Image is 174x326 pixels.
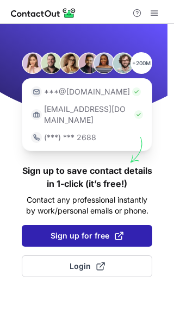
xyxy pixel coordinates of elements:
img: Person #1 [22,52,43,74]
img: https://contactout.com/extension/app/static/media/login-work-icon.638a5007170bc45168077fde17b29a1... [31,109,42,120]
img: Person #4 [78,52,100,74]
img: https://contactout.com/extension/app/static/media/login-phone-icon.bacfcb865e29de816d437549d7f4cb... [31,132,42,143]
img: https://contactout.com/extension/app/static/media/login-email-icon.f64bce713bb5cd1896fef81aa7b14a... [31,86,42,97]
p: +200M [130,52,152,74]
img: Person #5 [93,52,115,74]
p: [EMAIL_ADDRESS][DOMAIN_NAME] [44,104,132,126]
img: Check Icon [132,87,141,96]
img: Check Icon [134,110,143,119]
img: ContactOut v5.3.10 [11,7,76,20]
p: ***@[DOMAIN_NAME] [44,86,130,97]
p: Contact any professional instantly by work/personal emails or phone. [22,195,152,216]
h1: Sign up to save contact details in 1-click (it’s free!) [22,164,152,190]
button: Sign up for free [22,225,152,247]
button: Login [22,255,152,277]
span: Login [70,261,105,272]
img: Person #3 [59,52,81,74]
img: Person #2 [40,52,62,74]
img: Person #6 [112,52,134,74]
span: Sign up for free [51,230,123,241]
